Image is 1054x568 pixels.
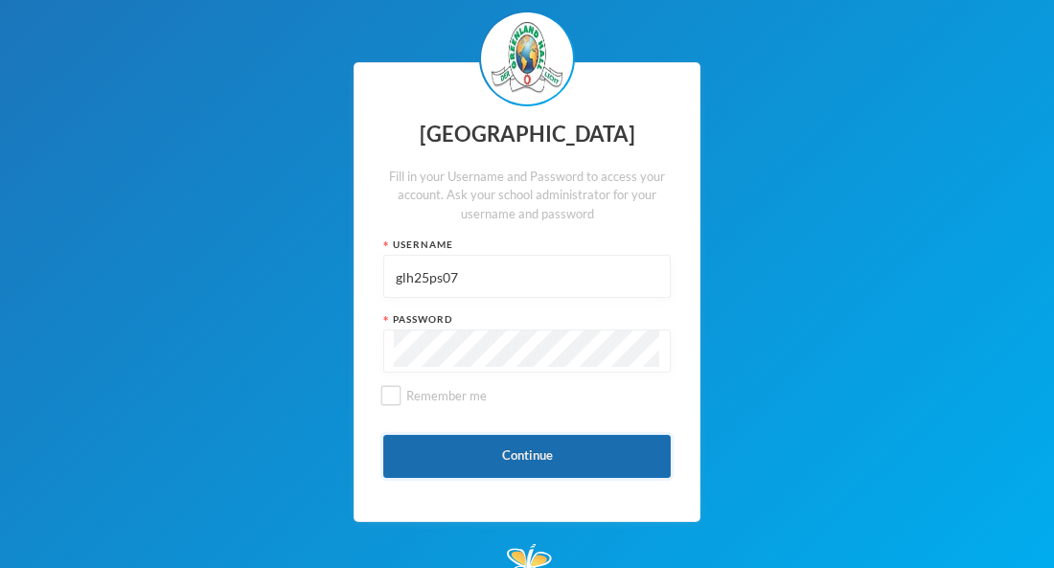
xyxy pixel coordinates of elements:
[383,168,671,224] div: Fill in your Username and Password to access your account. Ask your school administrator for your...
[383,312,671,327] div: Password
[383,116,671,153] div: [GEOGRAPHIC_DATA]
[383,435,671,478] button: Continue
[399,388,494,403] span: Remember me
[383,238,671,252] div: Username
